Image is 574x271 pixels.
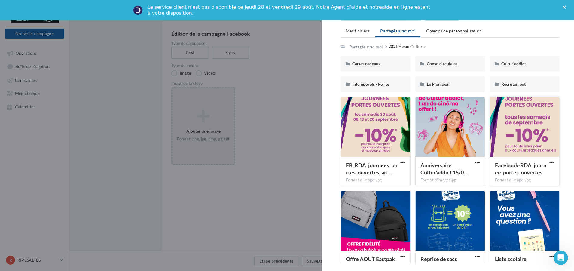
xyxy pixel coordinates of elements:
[495,177,554,183] div: Format d'image: jpg
[396,44,425,50] div: Réseau Cultura
[133,5,143,15] img: Profile image for Service-Client
[420,256,457,262] span: Reprise de sacs
[346,177,405,183] div: Format d'image: jpg
[495,256,527,262] span: Liste scolaire
[380,28,416,33] span: Partagés avec moi
[427,61,457,66] span: Conso circulaire
[352,82,389,87] span: Intemporels / Fériés
[554,251,568,265] iframe: Intercom live chat
[382,4,413,10] a: aide en ligne
[346,162,397,176] span: FB_RDA_journees_portes_ouvertes_art et musique
[501,82,526,87] span: Recrutement
[349,44,383,50] div: Partagés avec moi
[563,5,569,9] div: Fermer
[501,61,526,66] span: Cultur'addict
[346,28,370,33] span: Mes fichiers
[420,162,468,176] span: Anniversaire Cultur'addict 15/09 au 28/09
[420,177,480,183] div: Format d'image: jpg
[148,4,431,16] div: Le service client n'est pas disponible ce jeudi 28 et vendredi 29 août. Notre Agent d'aide et not...
[495,162,546,176] span: Facebook-RDA_journee_portes_ouvertes
[346,256,395,262] span: Offre AOUT Eastpak
[427,82,450,87] span: Le Plongeoir
[352,61,381,66] span: Cartes cadeaux
[426,28,482,33] span: Champs de personnalisation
